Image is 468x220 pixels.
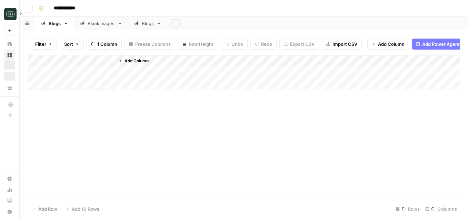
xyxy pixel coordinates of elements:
a: Blankimages [74,17,128,30]
button: Filter [31,39,57,50]
button: Undo [221,39,248,50]
span: Add Column [378,41,405,48]
button: Sort [60,39,84,50]
div: Blogs [49,20,61,27]
button: Help + Support [4,206,15,217]
span: Row Height [189,41,213,48]
a: Learning Hub [4,195,15,206]
span: Export CSV [290,41,315,48]
span: Undo [231,41,243,48]
span: Sort [64,41,73,48]
span: Add Power Agent [422,41,460,48]
a: Blogs [35,17,74,30]
img: Catalyst Logo [4,8,17,20]
button: Redo [250,39,277,50]
div: Columns [422,203,460,214]
a: Browse [4,50,15,61]
span: 1 Column [97,41,117,48]
a: Usage [4,184,15,195]
button: Freeze Columns [125,39,175,50]
button: Row Height [178,39,218,50]
span: Add Column [125,58,149,64]
span: Add Row [38,206,57,212]
a: Blogs [128,17,167,30]
button: Export CSV [279,39,319,50]
button: Import CSV [322,39,362,50]
span: Add 10 Rows [72,206,99,212]
button: Add Power Agent [412,39,464,50]
a: Home [4,39,15,50]
a: Settings [4,173,15,184]
button: Add Column [367,39,409,50]
button: Workspace: Catalyst [4,6,15,23]
button: Add Column [116,56,151,65]
button: Add Row [28,203,61,214]
a: Your Data [4,83,15,94]
div: Blogs [142,20,154,27]
div: Rows [393,203,422,214]
span: Freeze Columns [135,41,171,48]
span: Filter [35,41,46,48]
button: Add 10 Rows [61,203,103,214]
span: Redo [261,41,272,48]
button: 1 Column [87,39,122,50]
div: Blankimages [88,20,115,27]
span: Import CSV [332,41,357,48]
